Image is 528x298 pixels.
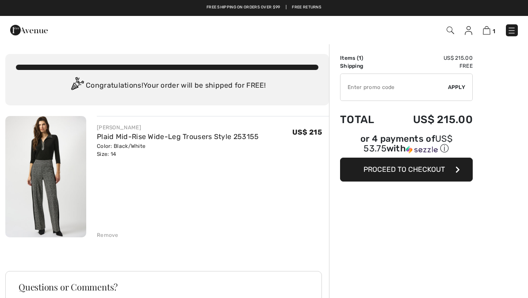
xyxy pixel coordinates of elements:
a: Plaid Mid-Rise Wide-Leg Trousers Style 253155 [97,132,259,141]
td: Free [388,62,473,70]
span: Proceed to Checkout [363,165,445,174]
span: US$ 215 [292,128,322,136]
span: 1 [359,55,361,61]
button: Proceed to Checkout [340,158,473,182]
input: Promo code [341,74,448,101]
td: Items ( ) [340,54,388,62]
div: or 4 payments ofUS$ 53.75withSezzle Click to learn more about Sezzle [340,135,473,158]
a: 1ère Avenue [10,25,48,34]
td: US$ 215.00 [388,104,473,135]
img: 1ère Avenue [10,21,48,39]
td: Total [340,104,388,135]
span: Apply [448,83,466,91]
div: [PERSON_NAME] [97,124,259,132]
td: US$ 215.00 [388,54,473,62]
img: Congratulation2.svg [68,77,86,95]
img: Search [447,27,454,34]
div: or 4 payments of with [340,135,473,155]
td: Shipping [340,62,388,70]
div: Color: Black/White Size: 14 [97,142,259,158]
a: 1 [483,25,495,35]
div: Congratulations! Your order will be shipped for FREE! [16,77,318,95]
span: US$ 53.75 [363,133,452,154]
img: Shopping Bag [483,26,490,35]
span: 1 [493,28,495,35]
a: Free shipping on orders over $99 [207,4,280,11]
img: Menu [507,26,516,35]
span: | [286,4,287,11]
img: Plaid Mid-Rise Wide-Leg Trousers Style 253155 [5,116,86,237]
img: Sezzle [406,146,438,154]
div: Remove [97,231,119,239]
a: Free Returns [292,4,321,11]
h3: Questions or Comments? [19,283,309,291]
img: My Info [465,26,472,35]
